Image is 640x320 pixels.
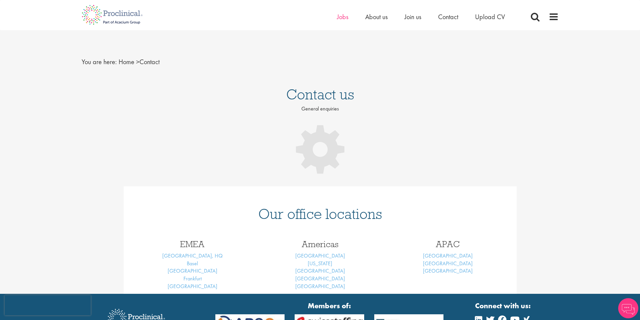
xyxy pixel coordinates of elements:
a: Frankfurt [183,275,202,282]
a: [GEOGRAPHIC_DATA] [168,267,217,274]
img: Chatbot [618,298,638,318]
a: [GEOGRAPHIC_DATA] [168,283,217,290]
a: breadcrumb link to Home [119,57,134,66]
a: [GEOGRAPHIC_DATA] [295,275,345,282]
a: [GEOGRAPHIC_DATA] [423,260,473,267]
h3: APAC [389,240,507,248]
a: [GEOGRAPHIC_DATA] [295,267,345,274]
a: [US_STATE] [308,260,332,267]
iframe: reCAPTCHA [5,295,91,315]
a: Upload CV [475,12,505,21]
strong: Members of: [215,301,444,311]
a: About us [365,12,388,21]
a: Basel [187,260,198,267]
a: [GEOGRAPHIC_DATA], HQ [162,252,223,259]
a: [GEOGRAPHIC_DATA] [295,283,345,290]
h3: EMEA [134,240,251,248]
span: > [136,57,139,66]
span: You are here: [82,57,117,66]
strong: Connect with us: [475,301,532,311]
a: [GEOGRAPHIC_DATA] [423,252,473,259]
a: Jobs [337,12,348,21]
a: Contact [438,12,458,21]
h3: Americas [261,240,379,248]
span: Contact [119,57,160,66]
a: [GEOGRAPHIC_DATA] [295,252,345,259]
a: Join us [404,12,421,21]
a: [GEOGRAPHIC_DATA] [423,267,473,274]
h1: Our office locations [134,207,507,221]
